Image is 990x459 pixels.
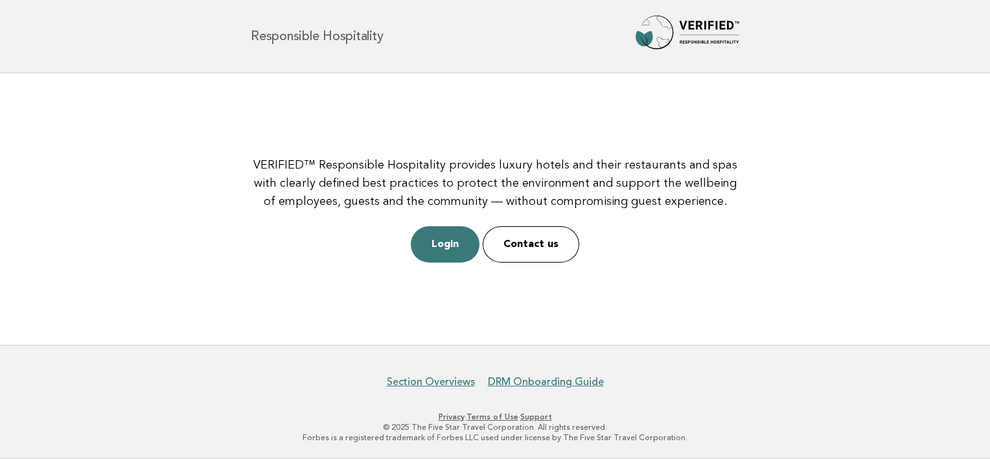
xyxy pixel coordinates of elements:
[483,226,579,263] a: Contact us
[488,375,604,388] a: DRM Onboarding Guide
[387,375,475,388] a: Section Overviews
[98,412,892,422] p: · ·
[411,226,479,263] a: Login
[248,156,742,211] p: VERIFIED™ Responsible Hospitality provides luxury hotels and their restaurants and spas with clea...
[466,412,518,421] a: Terms of Use
[98,422,892,432] p: © 2025 The Five Star Travel Corporation. All rights reserved.
[251,30,383,43] h1: Responsible Hospitality
[636,16,739,57] img: Forbes Travel Guide
[98,432,892,443] p: Forbes is a registered trademark of Forbes LLC used under license by The Five Star Travel Corpora...
[520,412,552,421] a: Support
[439,412,465,421] a: Privacy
